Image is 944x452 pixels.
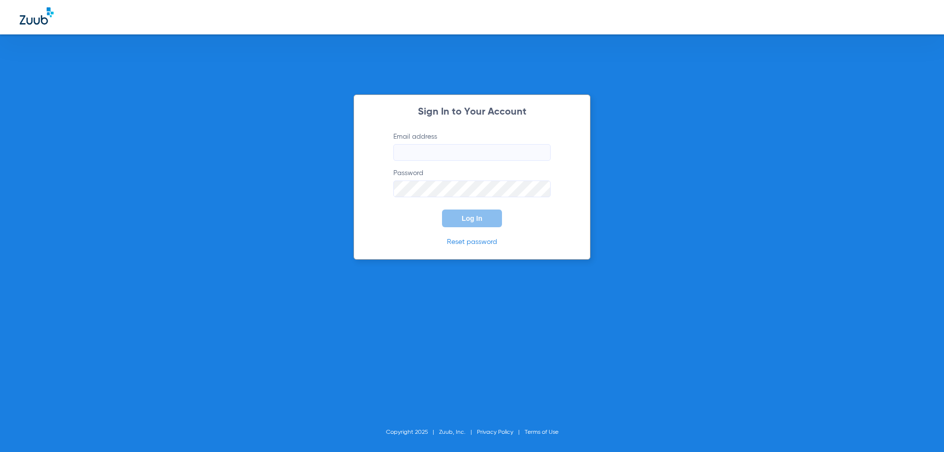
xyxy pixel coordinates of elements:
input: Password [393,181,551,197]
input: Email address [393,144,551,161]
img: Zuub Logo [20,7,54,25]
a: Terms of Use [525,429,559,435]
button: Log In [442,210,502,227]
label: Password [393,168,551,197]
label: Email address [393,132,551,161]
li: Copyright 2025 [386,427,439,437]
h2: Sign In to Your Account [379,107,565,117]
li: Zuub, Inc. [439,427,477,437]
a: Reset password [447,239,497,245]
a: Privacy Policy [477,429,513,435]
span: Log In [462,214,482,222]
